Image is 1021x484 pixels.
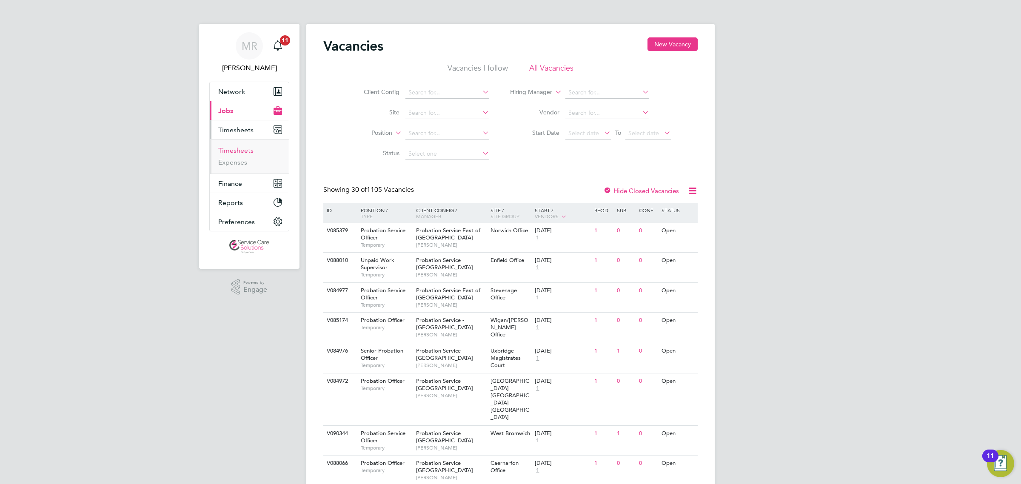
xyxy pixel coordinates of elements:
div: Open [659,223,696,239]
button: Jobs [210,101,289,120]
div: 1 [592,373,614,389]
span: 1 [535,324,540,331]
div: [DATE] [535,257,590,264]
div: ID [325,203,354,217]
input: Select one [405,148,489,160]
span: Probation Service [GEOGRAPHIC_DATA] [416,430,473,444]
span: Temporary [361,444,412,451]
a: MR[PERSON_NAME] [209,32,289,73]
label: Vendor [510,108,559,116]
div: 1 [592,426,614,441]
a: 11 [269,32,286,60]
span: [PERSON_NAME] [416,242,486,248]
span: Wigan/[PERSON_NAME] Office [491,316,528,338]
div: 0 [637,223,659,239]
span: 30 of [351,185,367,194]
a: Go to home page [209,240,289,253]
span: Temporary [361,385,412,392]
div: 1 [592,253,614,268]
span: 1 [535,264,540,271]
input: Search for... [565,107,649,119]
span: To [613,127,624,138]
span: Finance [218,179,242,188]
div: Reqd [592,203,614,217]
div: 1 [592,456,614,471]
span: Temporary [361,271,412,278]
div: 1 [592,283,614,299]
div: V084976 [325,343,354,359]
span: Engage [243,286,267,293]
div: V084977 [325,283,354,299]
li: Vacancies I follow [448,63,508,78]
span: Select date [628,129,659,137]
div: [DATE] [535,347,590,355]
span: Temporary [361,242,412,248]
div: Open [659,283,696,299]
span: [PERSON_NAME] [416,331,486,338]
span: Powered by [243,279,267,286]
span: Probation Service [GEOGRAPHIC_DATA] [416,459,473,474]
label: Status [351,149,399,157]
span: Probation Service Officer [361,227,405,241]
div: Conf [637,203,659,217]
div: 0 [615,283,637,299]
div: 0 [615,373,637,389]
label: Hide Closed Vacancies [603,187,679,195]
div: 1 [592,343,614,359]
div: 0 [637,343,659,359]
label: Site [351,108,399,116]
span: Norwich Office [491,227,528,234]
input: Search for... [405,87,489,99]
input: Search for... [405,128,489,140]
div: [DATE] [535,460,590,467]
div: V090344 [325,426,354,441]
a: Powered byEngage [231,279,268,295]
button: Finance [210,174,289,193]
span: Probation Service East of [GEOGRAPHIC_DATA] [416,287,480,301]
span: MR [242,40,257,51]
button: Preferences [210,212,289,231]
span: West Bromwich [491,430,530,437]
span: Stevenage Office [491,287,517,301]
span: [PERSON_NAME] [416,302,486,308]
span: Unpaid Work Supervisor [361,256,394,271]
span: 1 [535,355,540,362]
div: 0 [637,373,659,389]
span: Probation Service [GEOGRAPHIC_DATA] [416,347,473,362]
div: 0 [615,313,637,328]
input: Search for... [565,87,649,99]
span: Probation Service - [GEOGRAPHIC_DATA] [416,316,473,331]
label: Client Config [351,88,399,96]
span: Probation Service Officer [361,287,405,301]
span: Type [361,213,373,219]
div: 0 [637,313,659,328]
span: Site Group [491,213,519,219]
div: Sub [615,203,637,217]
span: [PERSON_NAME] [416,392,486,399]
label: Start Date [510,129,559,137]
span: Preferences [218,218,255,226]
span: Uxbridge Magistrates Court [491,347,521,369]
span: Matt Robson [209,63,289,73]
div: Open [659,343,696,359]
div: V085174 [325,313,354,328]
div: 0 [637,283,659,299]
button: Open Resource Center, 11 new notifications [987,450,1014,477]
div: Site / [488,203,533,223]
span: Senior Probation Officer [361,347,403,362]
div: Start / [533,203,592,224]
span: [PERSON_NAME] [416,474,486,481]
span: Probation Service East of [GEOGRAPHIC_DATA] [416,227,480,241]
a: Timesheets [218,146,254,154]
span: Temporary [361,302,412,308]
span: Probation Service [GEOGRAPHIC_DATA] [416,256,473,271]
div: [DATE] [535,317,590,324]
li: All Vacancies [529,63,573,78]
div: Open [659,456,696,471]
div: Client Config / [414,203,488,223]
span: 1 [535,437,540,444]
h2: Vacancies [323,37,383,54]
div: 0 [615,253,637,268]
div: 0 [615,223,637,239]
div: Status [659,203,696,217]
